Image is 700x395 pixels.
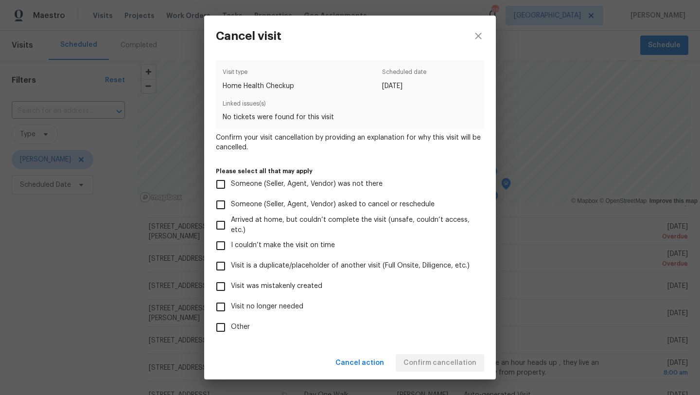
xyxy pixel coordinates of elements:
[231,302,303,312] span: Visit no longer needed
[461,16,496,56] button: close
[216,29,281,43] h3: Cancel visit
[231,322,250,332] span: Other
[231,215,476,235] span: Arrived at home, but couldn’t complete the visit (unsafe, couldn’t access, etc.)
[231,179,383,189] span: Someone (Seller, Agent, Vendor) was not there
[223,112,477,122] span: No tickets were found for this visit
[231,261,470,271] span: Visit is a duplicate/placeholder of another visit (Full Onsite, Diligence, etc.)
[223,99,477,112] span: Linked issues(s)
[223,81,294,91] span: Home Health Checkup
[216,168,484,174] label: Please select all that may apply
[382,81,426,91] span: [DATE]
[335,357,384,369] span: Cancel action
[223,67,294,81] span: Visit type
[216,133,484,152] span: Confirm your visit cancellation by providing an explanation for why this visit will be cancelled.
[231,281,322,291] span: Visit was mistakenly created
[332,354,388,372] button: Cancel action
[231,199,435,210] span: Someone (Seller, Agent, Vendor) asked to cancel or reschedule
[231,240,335,251] span: I couldn’t make the visit on time
[382,67,426,81] span: Scheduled date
